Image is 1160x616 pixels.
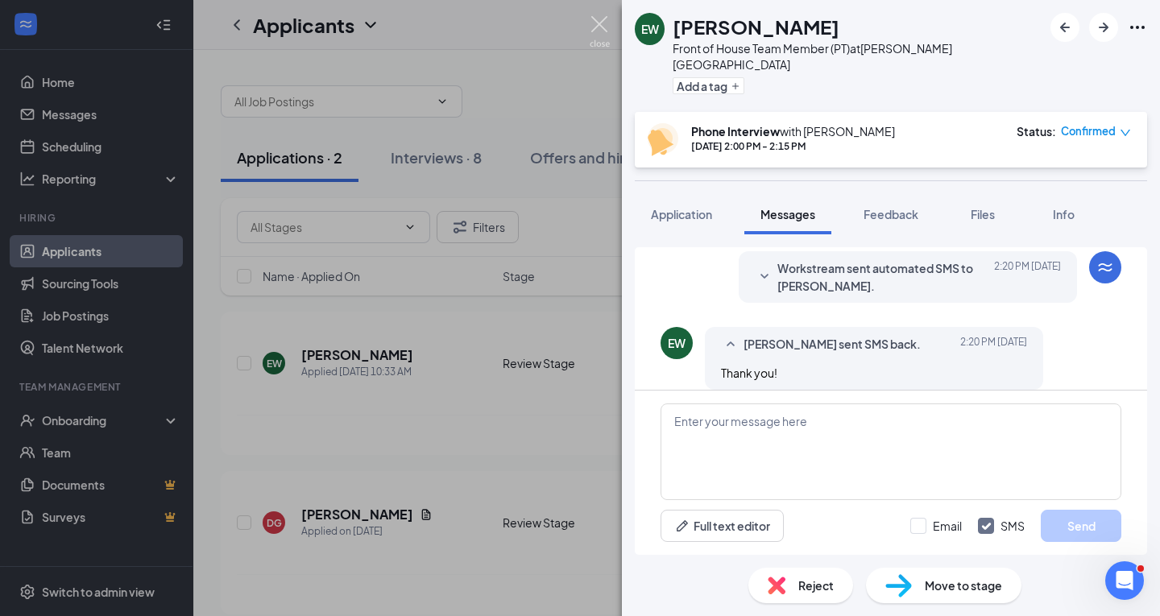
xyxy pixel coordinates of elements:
svg: SmallChevronDown [755,267,774,287]
span: Files [971,207,995,221]
div: [DATE] 2:00 PM - 2:15 PM [691,139,895,153]
svg: Pen [674,518,690,534]
svg: ArrowRight [1094,18,1113,37]
button: ArrowLeftNew [1050,13,1079,42]
span: [PERSON_NAME] sent SMS back. [744,335,921,354]
span: Thank you! [721,366,777,380]
span: Application [651,207,712,221]
svg: Plus [731,81,740,91]
button: Full text editorPen [661,510,784,542]
span: Confirmed [1061,123,1116,139]
div: EW [668,335,686,351]
svg: Ellipses [1128,18,1147,37]
span: Info [1053,207,1075,221]
span: Workstream sent automated SMS to [PERSON_NAME]. [777,259,988,295]
span: Move to stage [925,577,1002,594]
span: Reject [798,577,834,594]
svg: ArrowLeftNew [1055,18,1075,37]
span: Feedback [864,207,918,221]
span: Messages [760,207,815,221]
iframe: Intercom live chat [1105,561,1144,600]
span: [DATE] 2:20 PM [994,259,1061,295]
svg: WorkstreamLogo [1096,258,1115,277]
div: Status : [1017,123,1056,139]
h1: [PERSON_NAME] [673,13,839,40]
div: with [PERSON_NAME] [691,123,895,139]
button: Send [1041,510,1121,542]
svg: SmallChevronUp [721,335,740,354]
div: EW [641,21,659,37]
button: PlusAdd a tag [673,77,744,94]
div: Front of House Team Member (PT) at [PERSON_NAME][GEOGRAPHIC_DATA] [673,40,1042,72]
span: [DATE] 2:20 PM [960,335,1027,354]
button: ArrowRight [1089,13,1118,42]
b: Phone Interview [691,124,780,138]
span: down [1120,127,1131,138]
